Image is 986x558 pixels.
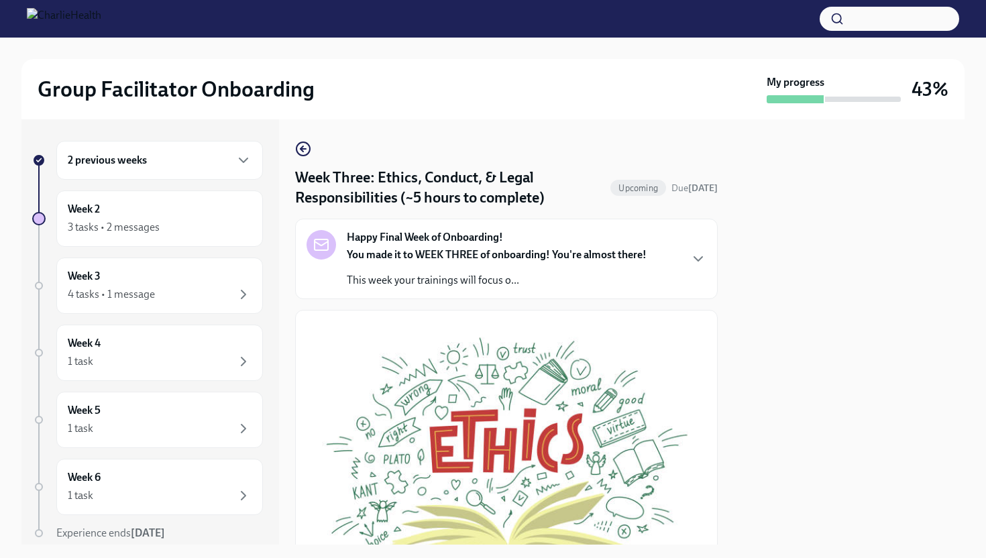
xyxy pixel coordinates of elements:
[347,248,647,261] strong: You made it to WEEK THREE of onboarding! You're almost there!
[68,421,93,436] div: 1 task
[671,182,718,194] span: August 25th, 2025 10:00
[131,526,165,539] strong: [DATE]
[610,183,666,193] span: Upcoming
[32,325,263,381] a: Week 41 task
[688,182,718,194] strong: [DATE]
[347,230,503,245] strong: Happy Final Week of Onboarding!
[56,141,263,180] div: 2 previous weeks
[32,459,263,515] a: Week 61 task
[32,392,263,448] a: Week 51 task
[68,336,101,351] h6: Week 4
[767,75,824,90] strong: My progress
[68,470,101,485] h6: Week 6
[68,287,155,302] div: 4 tasks • 1 message
[347,273,647,288] p: This week your trainings will focus o...
[68,202,100,217] h6: Week 2
[68,153,147,168] h6: 2 previous weeks
[32,258,263,314] a: Week 34 tasks • 1 message
[68,354,93,369] div: 1 task
[295,168,605,208] h4: Week Three: Ethics, Conduct, & Legal Responsibilities (~5 hours to complete)
[56,526,165,539] span: Experience ends
[38,76,315,103] h2: Group Facilitator Onboarding
[912,77,948,101] h3: 43%
[68,220,160,235] div: 3 tasks • 2 messages
[68,269,101,284] h6: Week 3
[27,8,101,30] img: CharlieHealth
[68,403,101,418] h6: Week 5
[68,488,93,503] div: 1 task
[32,190,263,247] a: Week 23 tasks • 2 messages
[671,182,718,194] span: Due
